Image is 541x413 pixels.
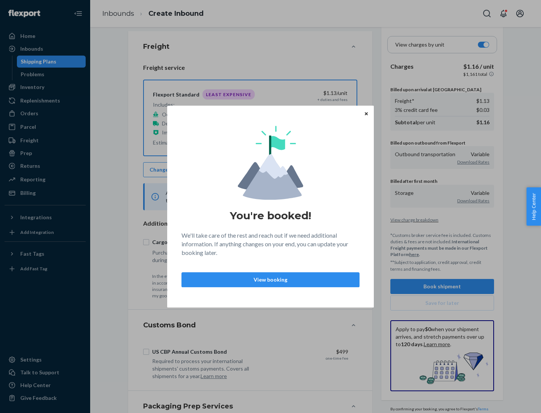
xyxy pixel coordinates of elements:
[363,109,370,118] button: Close
[188,276,353,283] p: View booking
[181,231,360,257] p: We'll take care of the rest and reach out if we need additional information. If anything changes ...
[230,209,311,222] h1: You're booked!
[238,126,303,200] img: svg+xml,%3Csvg%20viewBox%3D%220%200%20174%20197%22%20fill%3D%22none%22%20xmlns%3D%22http%3A%2F%2F...
[181,272,360,287] button: View booking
